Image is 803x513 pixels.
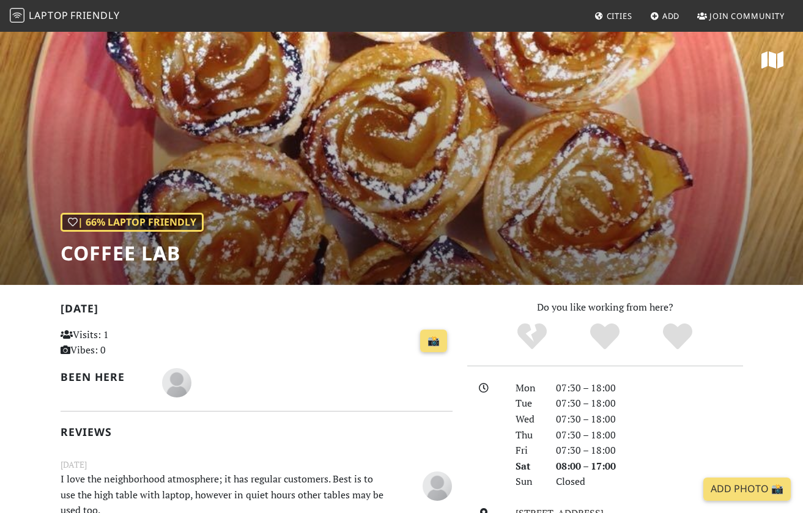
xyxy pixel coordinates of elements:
[508,427,549,443] div: Thu
[508,412,549,427] div: Wed
[645,5,685,27] a: Add
[641,322,714,352] div: Definitely!
[61,371,147,383] h2: Been here
[467,300,743,316] p: Do you like working from here?
[590,5,637,27] a: Cities
[53,458,460,471] small: [DATE]
[61,426,453,438] h2: Reviews
[508,380,549,396] div: Mon
[496,322,569,352] div: No
[662,10,680,21] span: Add
[508,474,549,490] div: Sun
[420,330,447,353] a: 📸
[703,478,791,501] a: Add Photo 📸
[61,302,453,320] h2: [DATE]
[29,9,68,22] span: Laptop
[162,368,191,397] img: blank-535327c66bd565773addf3077783bbfce4b00ec00e9fd257753287c682c7fa38.png
[607,10,632,21] span: Cities
[423,471,452,501] img: blank-535327c66bd565773addf3077783bbfce4b00ec00e9fd257753287c682c7fa38.png
[508,396,549,412] div: Tue
[10,6,120,27] a: LaptopFriendly LaptopFriendly
[61,213,204,232] div: | 66% Laptop Friendly
[61,242,204,265] h1: Coffee Lab
[549,459,750,474] div: 08:00 – 17:00
[549,443,750,459] div: 07:30 – 18:00
[549,427,750,443] div: 07:30 – 18:00
[508,443,549,459] div: Fri
[61,327,182,358] p: Visits: 1 Vibes: 0
[549,380,750,396] div: 07:30 – 18:00
[10,8,24,23] img: LaptopFriendly
[709,10,785,21] span: Join Community
[569,322,642,352] div: Yes
[423,478,452,492] span: Anonymous
[508,459,549,474] div: Sat
[549,396,750,412] div: 07:30 – 18:00
[692,5,790,27] a: Join Community
[549,474,750,490] div: Closed
[549,412,750,427] div: 07:30 – 18:00
[162,375,191,388] span: Gent Rifié
[70,9,119,22] span: Friendly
